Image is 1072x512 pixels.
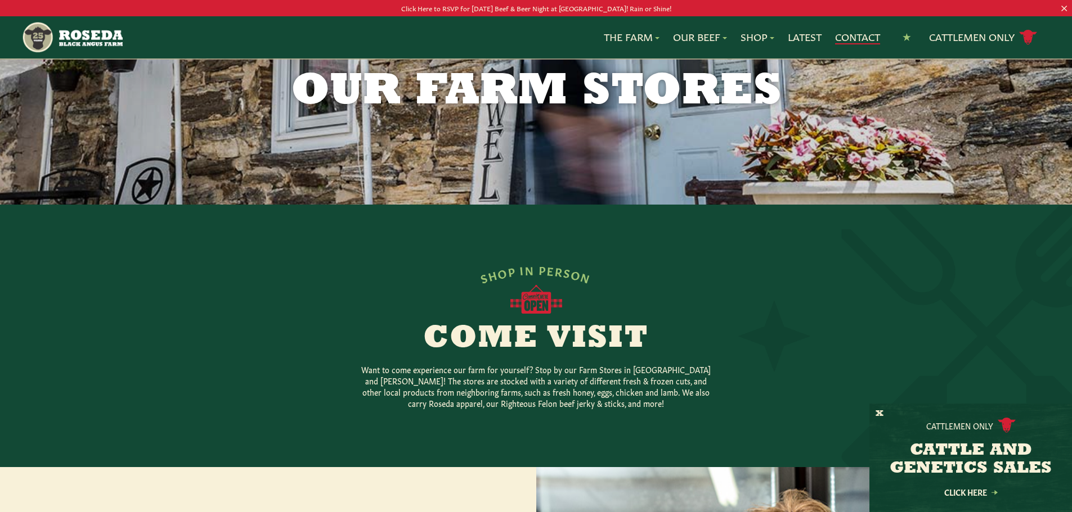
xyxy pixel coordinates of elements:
p: Want to come experience our farm for yourself? Stop by our Farm Stores in [GEOGRAPHIC_DATA] and [... [356,364,716,409]
span: N [580,270,593,284]
a: Shop [741,30,774,44]
span: R [554,264,564,278]
span: P [507,264,517,278]
span: I [519,264,525,277]
h2: Come Visit [320,323,752,355]
a: The Farm [604,30,660,44]
img: cattle-icon.svg [998,418,1016,433]
a: Our Beef [673,30,727,44]
a: Latest [788,30,822,44]
span: E [546,264,555,277]
span: O [570,267,583,282]
button: X [876,408,883,420]
span: H [487,268,499,282]
span: P [539,263,547,276]
a: Cattlemen Only [929,28,1037,47]
img: https://roseda.com/wp-content/uploads/2021/05/roseda-25-header.png [21,21,122,54]
p: Cattlemen Only [926,420,993,431]
span: S [563,265,572,279]
span: S [479,270,490,284]
h3: CATTLE AND GENETICS SALES [883,442,1058,478]
p: Click Here to RSVP for [DATE] Beef & Beer Night at [GEOGRAPHIC_DATA]! Rain or Shine! [53,2,1019,14]
span: O [497,265,509,279]
h1: Our Farm Stores [248,70,824,115]
span: N [524,263,535,276]
div: SHOP IN PERSON [479,263,593,284]
nav: Main Navigation [21,16,1051,58]
a: Click Here [920,488,1021,496]
a: Contact [835,30,880,44]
